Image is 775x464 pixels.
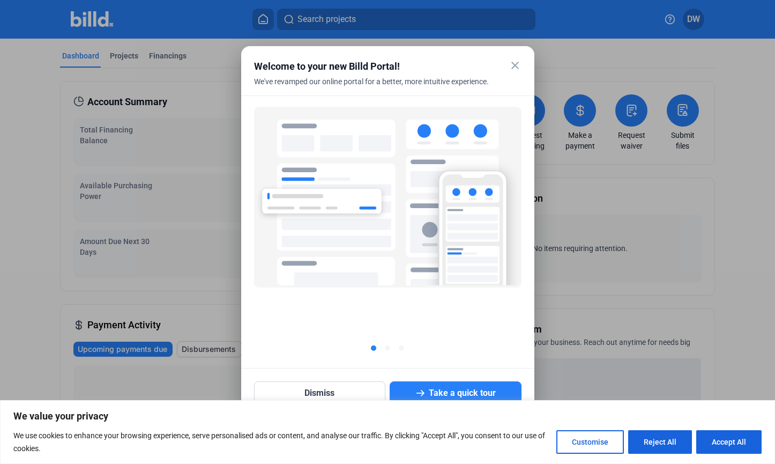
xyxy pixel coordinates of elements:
[628,430,692,454] button: Reject All
[390,381,521,405] button: Take a quick tour
[556,430,624,454] button: Customise
[13,410,762,423] p: We value your privacy
[696,430,762,454] button: Accept All
[254,59,495,74] div: Welcome to your new Billd Portal!
[254,381,386,405] button: Dismiss
[509,59,521,72] mat-icon: close
[13,429,548,455] p: We use cookies to enhance your browsing experience, serve personalised ads or content, and analys...
[254,76,495,100] div: We've revamped our online portal for a better, more intuitive experience.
